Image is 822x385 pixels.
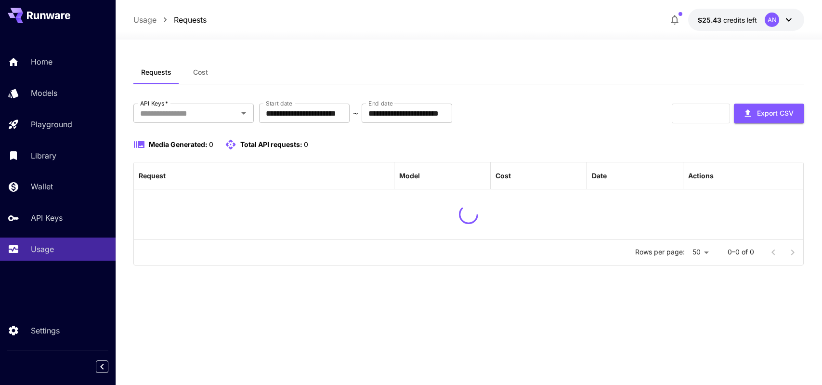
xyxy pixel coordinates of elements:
[688,172,714,180] div: Actions
[688,9,804,31] button: $25.42722AN
[31,243,54,255] p: Usage
[734,104,804,123] button: Export CSV
[31,119,72,130] p: Playground
[353,107,358,119] p: ~
[728,247,754,257] p: 0–0 of 0
[193,68,208,77] span: Cost
[31,325,60,336] p: Settings
[635,247,685,257] p: Rows per page:
[496,172,511,180] div: Cost
[31,56,52,67] p: Home
[31,212,63,224] p: API Keys
[592,172,607,180] div: Date
[133,14,157,26] a: Usage
[689,245,712,259] div: 50
[765,13,779,27] div: AN
[698,15,757,25] div: $25.42722
[237,106,250,120] button: Open
[31,181,53,192] p: Wallet
[96,360,108,373] button: Collapse sidebar
[723,16,757,24] span: credits left
[304,140,308,148] span: 0
[31,87,57,99] p: Models
[368,99,392,107] label: End date
[139,172,166,180] div: Request
[174,14,207,26] a: Requests
[141,68,171,77] span: Requests
[103,358,116,375] div: Collapse sidebar
[399,172,420,180] div: Model
[698,16,723,24] span: $25.43
[31,150,56,161] p: Library
[133,14,207,26] nav: breadcrumb
[266,99,292,107] label: Start date
[149,140,208,148] span: Media Generated:
[240,140,302,148] span: Total API requests:
[140,99,168,107] label: API Keys
[209,140,213,148] span: 0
